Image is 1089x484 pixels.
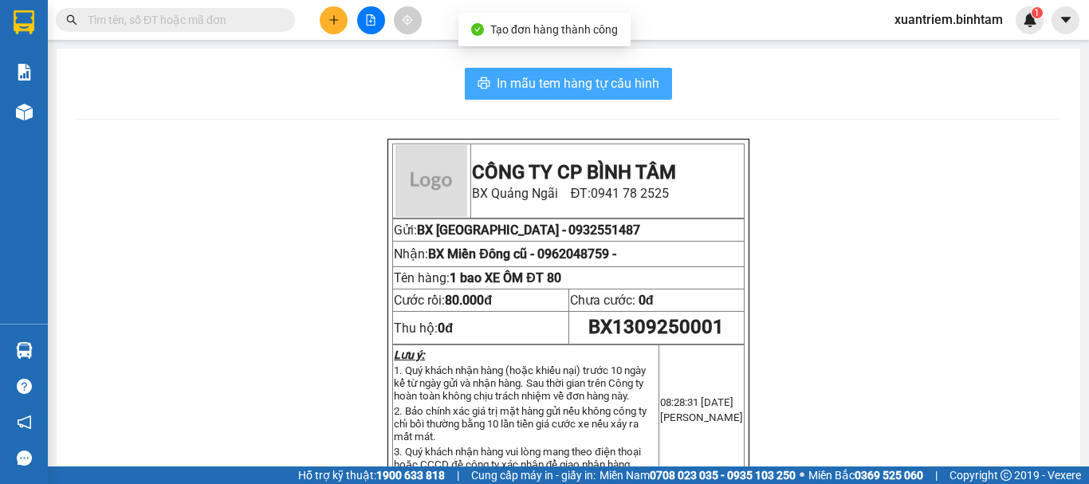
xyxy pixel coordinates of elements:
span: 80.000đ [445,293,492,308]
span: BX Quảng Ngãi ĐT: [472,186,670,201]
span: [PERSON_NAME] [660,411,743,423]
span: copyright [1001,470,1012,481]
span: Tên hàng: [394,270,561,285]
img: logo [395,145,467,217]
span: Cước rồi: [394,293,492,308]
span: message [17,451,32,466]
span: file-add [365,14,376,26]
img: icon-new-feature [1023,13,1037,27]
strong: CÔNG TY CP BÌNH TÂM [472,161,676,183]
span: caret-down [1059,13,1073,27]
span: | [935,466,938,484]
span: notification [17,415,32,430]
span: 0932551487 [568,222,640,238]
button: printerIn mẫu tem hàng tự cấu hình [465,68,672,100]
strong: Lưu ý: [394,348,425,361]
img: warehouse-icon [16,342,33,359]
span: 0941 78 2525 [591,186,669,201]
span: Miền Bắc [808,466,923,484]
button: plus [320,6,348,34]
span: BX Miền Đông cũ - [428,246,616,262]
sup: 1 [1032,7,1043,18]
img: warehouse-icon [16,104,33,120]
span: BX1309250001 [588,316,724,338]
button: aim [394,6,422,34]
span: question-circle [17,379,32,394]
span: printer [478,77,490,92]
span: aim [402,14,413,26]
span: plus [328,14,340,26]
button: caret-down [1052,6,1079,34]
span: Thu hộ: [394,321,453,336]
span: Gửi: [394,222,417,238]
span: xuantriem.binhtam [882,10,1016,30]
img: solution-icon [16,64,33,81]
span: Cung cấp máy in - giấy in: [471,466,596,484]
strong: 0đ [438,321,453,336]
span: Tạo đơn hàng thành công [490,23,618,36]
span: Chưa cước: [570,293,654,308]
span: 0962048759 - [537,246,616,262]
span: 3. Quý khách nhận hàng vui lòng mang theo điện thoại hoặc CCCD đề công ty xác nhận để giao nhận h... [394,446,640,470]
span: search [66,14,77,26]
span: | [457,466,459,484]
span: Nhận: [394,246,616,262]
strong: 0369 525 060 [855,469,923,482]
img: logo-vxr [14,10,34,34]
span: 08:28:31 [DATE] [660,396,733,408]
input: Tìm tên, số ĐT hoặc mã đơn [88,11,276,29]
span: ⚪️ [800,472,804,478]
strong: 1900 633 818 [376,469,445,482]
span: In mẫu tem hàng tự cấu hình [497,73,659,93]
strong: 0708 023 035 - 0935 103 250 [650,469,796,482]
span: 1 [1034,7,1040,18]
span: 0đ [639,293,654,308]
span: check-circle [471,23,484,36]
span: 1. Quý khách nhận hàng (hoặc khiếu nại) trước 10 ngày kể từ ngày gửi và nhận hàng. Sau thời gian ... [394,364,646,402]
span: BX [GEOGRAPHIC_DATA] - [417,222,566,238]
span: 1 bao XE ÔM ĐT 80 [450,270,561,285]
span: Hỗ trợ kỹ thuật: [298,466,445,484]
button: file-add [357,6,385,34]
span: Miền Nam [600,466,796,484]
span: 2. Bảo chính xác giá trị mặt hàng gửi nếu không công ty chỉ bồi thường bằng 10 lần tiền giá cước ... [394,405,647,443]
